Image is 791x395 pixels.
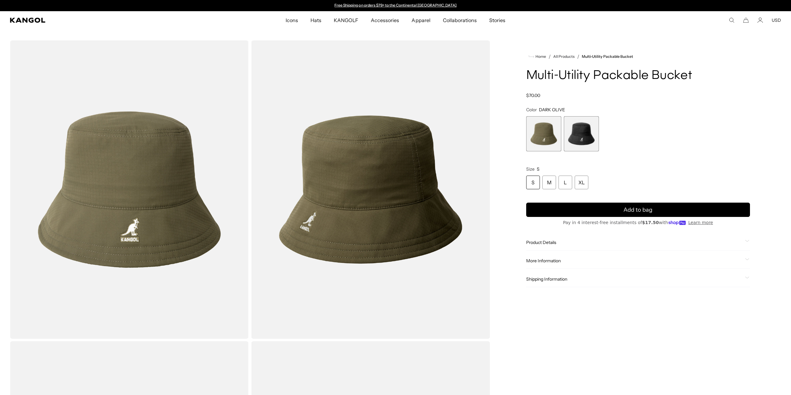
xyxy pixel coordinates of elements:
[526,69,750,83] h1: Multi-Utility Packable Bucket
[328,11,365,29] a: KANGOLF
[483,11,512,29] a: Stories
[526,258,743,264] span: More Information
[371,11,399,29] span: Accessories
[334,11,358,29] span: KANGOLF
[526,176,540,189] div: S
[553,54,575,59] a: All Products
[332,3,460,8] div: 1 of 2
[526,116,561,151] div: 1 of 2
[529,54,546,59] a: Home
[10,18,190,23] a: Kangol
[743,17,749,23] button: Cart
[582,54,633,59] a: Multi-Utility Packable Bucket
[526,276,743,282] span: Shipping Information
[437,11,483,29] a: Collaborations
[542,176,556,189] div: M
[526,116,561,151] label: DARK OLIVE
[534,54,546,59] span: Home
[526,53,750,60] nav: breadcrumbs
[286,11,298,29] span: Icons
[575,53,579,60] li: /
[623,206,652,214] span: Add to bag
[559,176,572,189] div: L
[365,11,405,29] a: Accessories
[526,240,743,245] span: Product Details
[526,93,540,98] span: $70.00
[251,40,490,339] img: color-dark-olive
[526,166,535,172] span: Size
[332,3,460,8] div: Announcement
[757,17,763,23] a: Account
[405,11,436,29] a: Apparel
[564,116,599,151] div: 2 of 2
[412,11,430,29] span: Apparel
[443,11,477,29] span: Collaborations
[526,107,537,113] span: Color
[489,11,505,29] span: Stories
[334,3,457,7] a: Free Shipping on orders $79+ to the Continental [GEOGRAPHIC_DATA]
[564,116,599,151] label: BLACK
[729,17,734,23] summary: Search here
[546,53,551,60] li: /
[304,11,328,29] a: Hats
[772,17,781,23] button: USD
[332,3,460,8] slideshow-component: Announcement bar
[537,166,540,172] span: S
[575,176,588,189] div: XL
[539,107,565,113] span: DARK OLIVE
[310,11,321,29] span: Hats
[526,203,750,217] button: Add to bag
[279,11,304,29] a: Icons
[10,40,249,339] img: color-dark-olive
